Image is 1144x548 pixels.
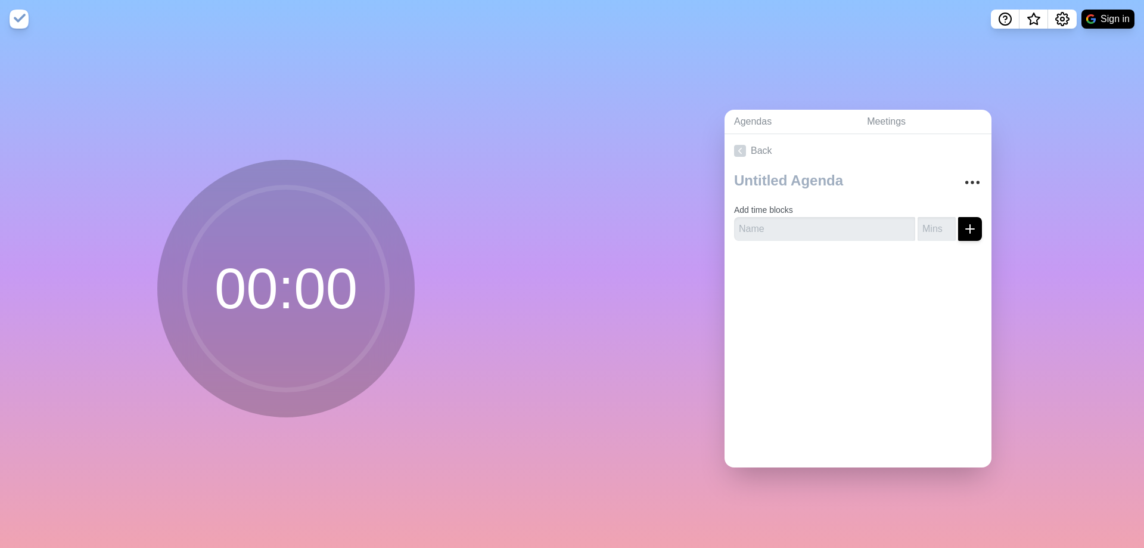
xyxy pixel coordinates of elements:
[725,134,991,168] a: Back
[1048,10,1077,29] button: Settings
[734,205,793,215] label: Add time blocks
[1081,10,1134,29] button: Sign in
[960,171,984,194] button: More
[1019,10,1048,29] button: What’s new
[10,10,29,29] img: timeblocks logo
[918,217,956,241] input: Mins
[734,217,915,241] input: Name
[725,110,857,134] a: Agendas
[991,10,1019,29] button: Help
[1086,14,1096,24] img: google logo
[857,110,991,134] a: Meetings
